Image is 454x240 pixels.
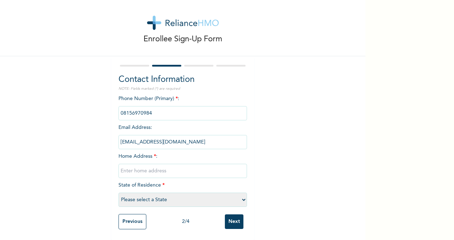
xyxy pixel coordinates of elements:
div: 2 / 4 [146,218,225,225]
input: Previous [118,214,146,229]
span: State of Residence [118,183,247,202]
input: Enter Primary Phone Number [118,106,247,120]
span: Home Address : [118,154,247,173]
img: logo [147,16,219,30]
p: Enrollee Sign-Up Form [143,33,222,45]
input: Enter home address [118,164,247,178]
span: Email Address : [118,125,247,145]
h2: Contact Information [118,73,247,86]
span: Phone Number (Primary) : [118,96,247,116]
input: Next [225,214,243,229]
p: NOTE: Fields marked (*) are required [118,86,247,92]
input: Enter email Address [118,135,247,149]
